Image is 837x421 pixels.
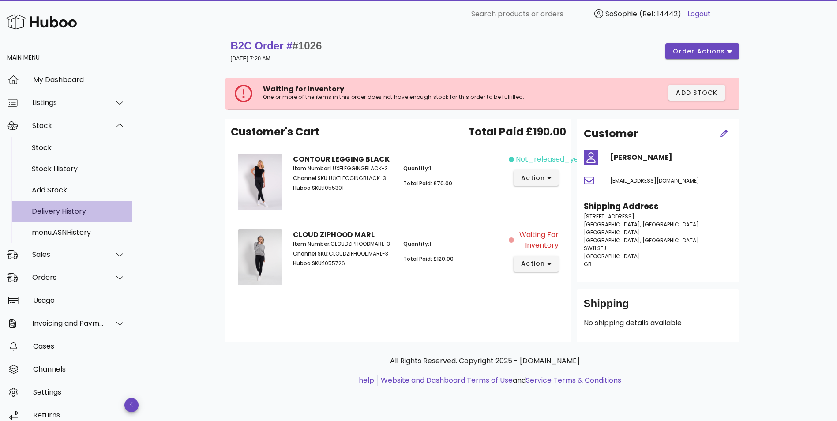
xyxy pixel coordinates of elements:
span: SoSophie [605,9,637,19]
span: Quantity: [403,165,429,172]
div: menu.ASNHistory [32,228,125,237]
img: Huboo Logo [6,12,77,31]
div: Stock [32,143,125,152]
p: CLOUDZIPHOODMARL-3 [293,250,393,258]
span: Item Number: [293,240,330,248]
div: Stock History [32,165,125,173]
small: [DATE] 7:20 AM [231,56,271,62]
div: Channels [33,365,125,373]
div: Sales [32,250,104,259]
div: Listings [32,98,104,107]
p: LUXELEGGINGBLACK-3 [293,174,393,182]
span: Quantity: [403,240,429,248]
span: [GEOGRAPHIC_DATA] [584,229,640,236]
strong: B2C Order # [231,40,322,52]
button: order actions [665,43,739,59]
p: LUXELEGGINGBLACK-3 [293,165,393,173]
strong: CLOUD ZIPHOOD MARL [293,229,375,240]
span: (Ref: 14442) [639,9,681,19]
a: help [359,375,374,385]
div: Shipping [584,297,732,318]
div: Settings [33,388,125,396]
span: not_released_yet [516,154,582,165]
span: order actions [672,47,725,56]
img: Product Image [238,154,282,210]
div: Delivery History [32,207,125,215]
span: Customer's Cart [231,124,319,140]
span: Total Paid: £70.00 [403,180,452,187]
span: Total Paid: £120.00 [403,255,454,263]
div: Returns [33,411,125,419]
p: 1055301 [293,184,393,192]
h2: Customer [584,126,638,142]
a: Service Terms & Conditions [526,375,621,385]
span: #1026 [293,40,322,52]
p: CLOUDZIPHOODMARL-3 [293,240,393,248]
span: [GEOGRAPHIC_DATA], [GEOGRAPHIC_DATA] [584,237,699,244]
span: action [521,259,545,268]
a: Logout [687,9,711,19]
span: Waiting for Inventory [516,229,559,251]
strong: CONTOUR LEGGING BLACK [293,154,390,164]
div: Add Stock [32,186,125,194]
div: Orders [32,273,104,282]
span: Huboo SKU: [293,184,323,192]
li: and [378,375,621,386]
p: All Rights Reserved. Copyright 2025 - [DOMAIN_NAME] [233,356,737,366]
p: 1055726 [293,259,393,267]
h4: [PERSON_NAME] [610,152,732,163]
div: Cases [33,342,125,350]
span: [GEOGRAPHIC_DATA], [GEOGRAPHIC_DATA] [584,221,699,228]
span: Channel SKU: [293,174,329,182]
img: Product Image [238,229,282,286]
span: Channel SKU: [293,250,329,257]
div: My Dashboard [33,75,125,84]
button: Add Stock [668,85,725,101]
span: Item Number: [293,165,330,172]
span: action [521,173,545,183]
span: [EMAIL_ADDRESS][DOMAIN_NAME] [610,177,699,184]
span: SW11 3EJ [584,244,606,252]
div: Usage [33,296,125,304]
span: Add Stock [676,88,718,98]
span: Huboo SKU: [293,259,323,267]
button: action [514,170,559,186]
span: [GEOGRAPHIC_DATA] [584,252,640,260]
p: One or more of the items in this order does not have enough stock for this order to be fulfilled. [263,94,575,101]
span: Waiting for Inventory [263,84,344,94]
button: action [514,256,559,272]
div: Invoicing and Payments [32,319,104,327]
span: [STREET_ADDRESS] [584,213,634,220]
p: 1 [403,165,503,173]
h3: Shipping Address [584,200,732,213]
span: GB [584,260,592,268]
p: 1 [403,240,503,248]
a: Website and Dashboard Terms of Use [381,375,513,385]
span: Total Paid £190.00 [468,124,566,140]
p: No shipping details available [584,318,732,328]
div: Stock [32,121,104,130]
